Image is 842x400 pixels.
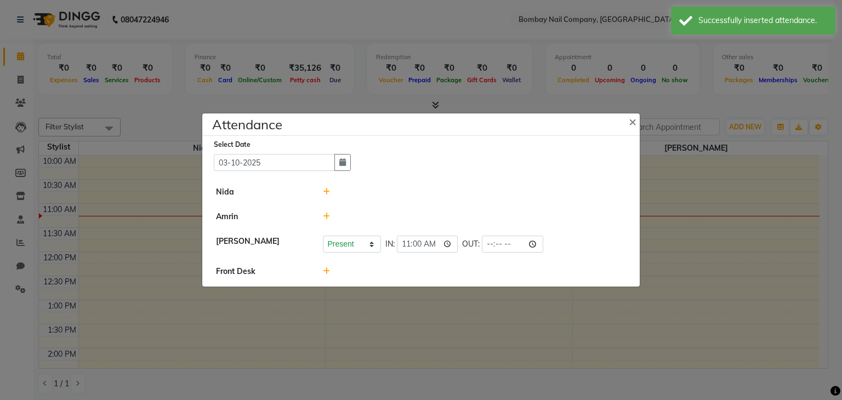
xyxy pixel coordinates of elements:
span: OUT: [462,238,480,250]
h4: Attendance [212,115,282,134]
span: × [629,113,636,129]
input: Select date [214,154,335,171]
div: Front Desk [208,266,315,277]
div: Successfully inserted attendance. [698,15,827,26]
div: Amrin [208,211,315,222]
button: Close [620,106,647,136]
label: Select Date [214,140,251,150]
div: [PERSON_NAME] [208,236,315,253]
span: IN: [385,238,395,250]
div: Nida [208,186,315,198]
